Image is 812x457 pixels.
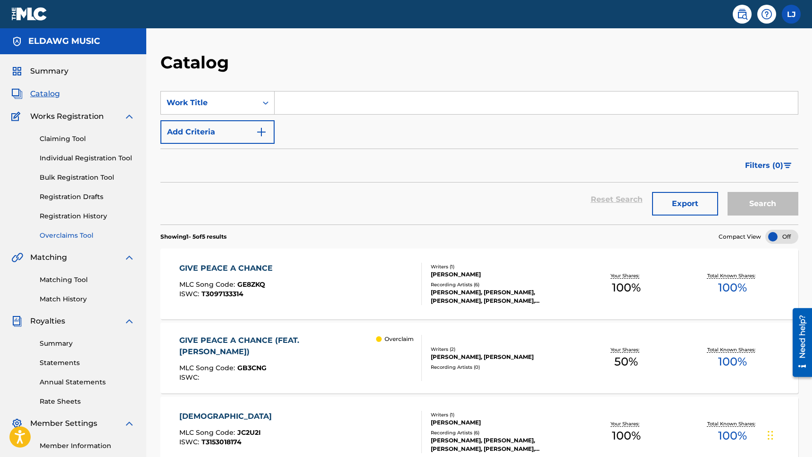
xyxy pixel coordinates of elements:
h5: ELDAWG MUSIC [28,36,100,47]
span: Royalties [30,316,65,327]
a: Match History [40,294,135,304]
div: Writers ( 2 ) [431,346,573,353]
span: Matching [30,252,67,263]
div: Recording Artists ( 0 ) [431,364,573,371]
div: [PERSON_NAME], [PERSON_NAME] [431,353,573,361]
img: filter [784,163,792,168]
div: [PERSON_NAME], [PERSON_NAME], [PERSON_NAME], [PERSON_NAME], [PERSON_NAME] [431,288,573,305]
span: MLC Song Code : [179,428,237,437]
a: SummarySummary [11,66,68,77]
div: [PERSON_NAME] [431,418,573,427]
iframe: Resource Center [786,305,812,381]
a: Individual Registration Tool [40,153,135,163]
div: Writers ( 1 ) [431,411,573,418]
span: GB3CNG [237,364,267,372]
h2: Catalog [160,52,234,73]
span: GE8ZKQ [237,280,265,289]
span: T3097133314 [201,290,243,298]
div: Drag [768,421,773,449]
div: [DEMOGRAPHIC_DATA] [179,411,276,422]
span: 50 % [614,353,638,370]
a: Statements [40,358,135,368]
img: expand [124,252,135,263]
span: 100 % [718,427,747,444]
div: Help [757,5,776,24]
a: Member Information [40,441,135,451]
a: Rate Sheets [40,397,135,407]
span: MLC Song Code : [179,364,237,372]
img: expand [124,418,135,429]
img: Matching [11,252,23,263]
img: 9d2ae6d4665cec9f34b9.svg [256,126,267,138]
img: MLC Logo [11,7,48,21]
p: Overclaim [385,335,414,343]
span: Works Registration [30,111,104,122]
form: Search Form [160,91,798,224]
div: Writers ( 1 ) [431,263,573,270]
img: Catalog [11,88,23,100]
span: T3153018174 [201,438,242,446]
a: Registration Drafts [40,192,135,202]
span: Member Settings [30,418,97,429]
p: Showing 1 - 5 of 5 results [160,233,226,241]
div: User Menu [782,5,801,24]
iframe: Chat Widget [765,412,812,457]
a: Public Search [733,5,752,24]
a: Registration History [40,211,135,221]
img: Summary [11,66,23,77]
img: Accounts [11,36,23,47]
p: Your Shares: [611,420,642,427]
span: Catalog [30,88,60,100]
img: search [737,8,748,20]
a: Matching Tool [40,275,135,285]
div: GIVE PEACE A CHANCE (FEAT. [PERSON_NAME]) [179,335,376,357]
p: Total Known Shares: [707,346,758,353]
span: Summary [30,66,68,77]
img: expand [124,316,135,327]
img: Royalties [11,316,23,327]
a: Claiming Tool [40,134,135,144]
button: Export [652,192,718,216]
img: help [761,8,772,20]
div: Work Title [167,97,251,108]
span: 100 % [718,279,747,296]
a: GIVE PEACE A CHANCE (FEAT. [PERSON_NAME])MLC Song Code:GB3CNGISWC: OverclaimWriters (2)[PERSON_NA... [160,323,798,393]
div: [PERSON_NAME], [PERSON_NAME],[PERSON_NAME], [PERSON_NAME], [PERSON_NAME], [PERSON_NAME] [FEAT. [P... [431,436,573,453]
div: [PERSON_NAME] [431,270,573,279]
a: Summary [40,339,135,349]
a: Bulk Registration Tool [40,173,135,183]
a: Annual Statements [40,377,135,387]
span: Filters ( 0 ) [745,160,783,171]
span: 100 % [612,279,641,296]
button: Add Criteria [160,120,275,144]
span: Compact View [719,233,761,241]
button: Filters (0) [739,154,798,177]
span: ISWC : [179,373,201,382]
p: Your Shares: [611,346,642,353]
span: 100 % [612,427,641,444]
img: Works Registration [11,111,24,122]
span: 100 % [718,353,747,370]
span: ISWC : [179,290,201,298]
a: CatalogCatalog [11,88,60,100]
p: Total Known Shares: [707,272,758,279]
span: MLC Song Code : [179,280,237,289]
p: Total Known Shares: [707,420,758,427]
a: GIVE PEACE A CHANCEMLC Song Code:GE8ZKQISWC:T3097133314Writers (1)[PERSON_NAME]Recording Artists ... [160,249,798,319]
span: ISWC : [179,438,201,446]
div: Recording Artists ( 6 ) [431,281,573,288]
a: Overclaims Tool [40,231,135,241]
div: Recording Artists ( 6 ) [431,429,573,436]
img: expand [124,111,135,122]
img: Member Settings [11,418,23,429]
div: GIVE PEACE A CHANCE [179,263,277,274]
p: Your Shares: [611,272,642,279]
span: JC2U2I [237,428,261,437]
